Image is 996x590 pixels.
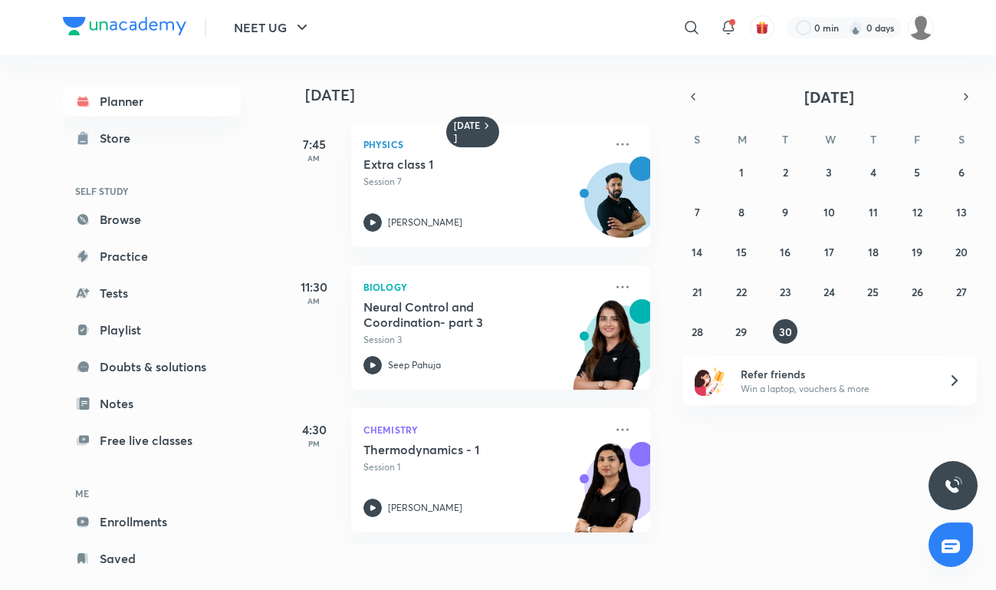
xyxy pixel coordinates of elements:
[63,123,241,153] a: Store
[780,285,791,299] abbr: September 23, 2025
[63,278,241,308] a: Tests
[729,279,754,304] button: September 22, 2025
[949,239,974,264] button: September 20, 2025
[694,132,700,147] abbr: Sunday
[284,420,345,439] h5: 4:30
[869,205,878,219] abbr: September 11, 2025
[861,239,886,264] button: September 18, 2025
[685,279,709,304] button: September 21, 2025
[685,319,709,344] button: September 28, 2025
[908,15,934,41] img: Disha C
[305,86,666,104] h4: [DATE]
[956,285,967,299] abbr: September 27, 2025
[912,285,923,299] abbr: September 26, 2025
[949,160,974,184] button: September 6, 2025
[736,285,747,299] abbr: September 22, 2025
[695,365,725,396] img: referral
[685,239,709,264] button: September 14, 2025
[914,165,920,180] abbr: September 5, 2025
[566,299,650,405] img: unacademy
[905,199,929,224] button: September 12, 2025
[741,382,929,396] p: Win a laptop, vouchers & more
[729,239,754,264] button: September 15, 2025
[804,87,854,107] span: [DATE]
[63,543,241,574] a: Saved
[729,319,754,344] button: September 29, 2025
[225,12,320,43] button: NEET UG
[63,351,241,382] a: Doubts & solutions
[817,199,841,224] button: September 10, 2025
[454,120,481,144] h6: [DATE]
[685,199,709,224] button: September 7, 2025
[905,239,929,264] button: September 19, 2025
[956,205,967,219] abbr: September 13, 2025
[912,205,922,219] abbr: September 12, 2025
[741,366,929,382] h6: Refer friends
[958,132,965,147] abbr: Saturday
[363,442,554,457] h5: Thermodynamics - 1
[905,279,929,304] button: September 26, 2025
[949,199,974,224] button: September 13, 2025
[912,245,922,259] abbr: September 19, 2025
[63,86,241,117] a: Planner
[63,178,241,204] h6: SELF STUDY
[363,278,604,296] p: Biology
[782,132,788,147] abbr: Tuesday
[868,245,879,259] abbr: September 18, 2025
[63,17,186,39] a: Company Logo
[825,132,836,147] abbr: Wednesday
[284,135,345,153] h5: 7:45
[63,241,241,272] a: Practice
[363,420,604,439] p: Chemistry
[750,15,774,40] button: avatar
[782,205,788,219] abbr: September 9, 2025
[848,20,863,35] img: streak
[826,165,832,180] abbr: September 3, 2025
[738,205,745,219] abbr: September 8, 2025
[692,285,702,299] abbr: September 21, 2025
[388,216,462,229] p: [PERSON_NAME]
[861,199,886,224] button: September 11, 2025
[867,285,879,299] abbr: September 25, 2025
[284,296,345,305] p: AM
[870,132,876,147] abbr: Thursday
[949,279,974,304] button: September 27, 2025
[363,157,554,172] h5: Extra class 1
[63,17,186,35] img: Company Logo
[735,325,747,339] abbr: September 29, 2025
[736,245,747,259] abbr: September 15, 2025
[773,199,797,224] button: September 9, 2025
[817,279,841,304] button: September 24, 2025
[692,325,703,339] abbr: September 28, 2025
[905,160,929,184] button: September 5, 2025
[363,333,604,347] p: Session 3
[870,165,876,180] abbr: September 4, 2025
[284,439,345,448] p: PM
[63,204,241,235] a: Browse
[63,506,241,537] a: Enrollments
[944,476,962,495] img: ttu
[63,388,241,419] a: Notes
[914,132,920,147] abbr: Friday
[284,278,345,296] h5: 11:30
[729,199,754,224] button: September 8, 2025
[363,135,604,153] p: Physics
[63,425,241,456] a: Free live classes
[779,325,792,339] abbr: September 30, 2025
[739,165,744,180] abbr: September 1, 2025
[783,165,788,180] abbr: September 2, 2025
[388,358,441,372] p: Seep Pahuja
[100,129,140,147] div: Store
[63,315,241,345] a: Playlist
[755,21,769,35] img: avatar
[773,239,797,264] button: September 16, 2025
[363,175,604,189] p: Session 7
[861,160,886,184] button: September 4, 2025
[958,165,965,180] abbr: September 6, 2025
[363,299,554,330] h5: Neural Control and Coordination- part 3
[824,245,834,259] abbr: September 17, 2025
[773,279,797,304] button: September 23, 2025
[284,153,345,163] p: AM
[704,86,955,107] button: [DATE]
[63,480,241,506] h6: ME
